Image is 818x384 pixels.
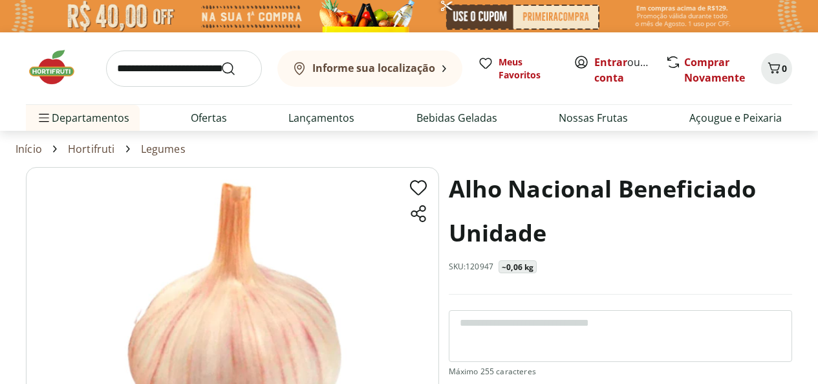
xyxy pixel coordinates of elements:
[689,110,782,126] a: Açougue e Peixaria
[106,51,262,87] input: search
[191,110,227,126] a: Ofertas
[36,102,129,133] span: Departamentos
[221,61,252,76] button: Submit Search
[502,262,533,273] p: ~0,06 kg
[449,167,792,255] h1: Alho Nacional Beneficiado Unidade
[288,110,354,126] a: Lançamentos
[416,110,497,126] a: Bebidas Geladas
[782,62,787,74] span: 0
[312,61,435,75] b: Informe sua localização
[277,51,462,87] button: Informe sua localização
[684,55,745,85] a: Comprar Novamente
[761,53,792,84] button: Carrinho
[16,143,42,155] a: Início
[559,110,628,126] a: Nossas Frutas
[449,262,494,272] p: SKU: 120947
[594,55,665,85] a: Criar conta
[36,102,52,133] button: Menu
[141,143,186,155] a: Legumes
[26,48,91,87] img: Hortifruti
[594,54,652,85] span: ou
[478,56,558,82] a: Meus Favoritos
[499,56,558,82] span: Meus Favoritos
[594,55,627,69] a: Entrar
[68,143,115,155] a: Hortifruti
